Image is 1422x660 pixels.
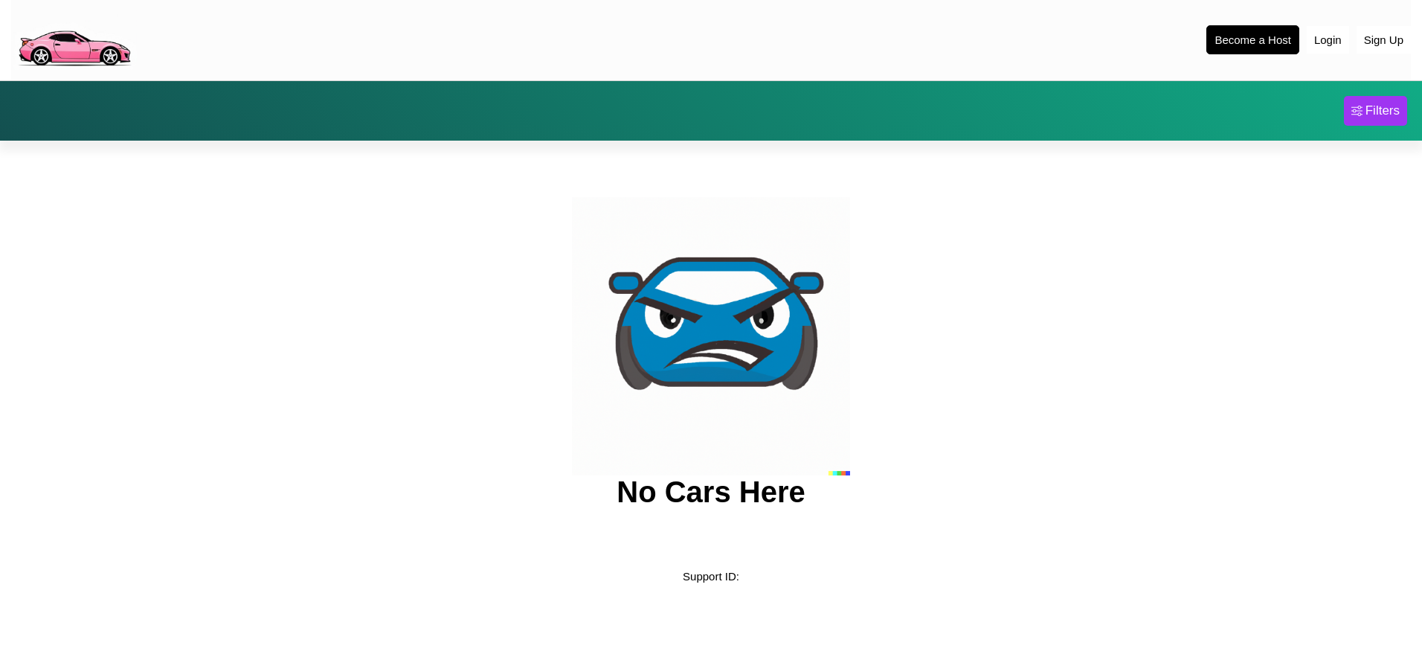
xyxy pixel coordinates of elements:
button: Sign Up [1357,26,1411,54]
button: Login [1307,26,1349,54]
div: Filters [1365,103,1400,118]
img: car [572,197,850,475]
h2: No Cars Here [617,475,805,509]
button: Become a Host [1206,25,1299,54]
img: logo [11,7,137,70]
button: Filters [1344,96,1407,126]
p: Support ID: [683,566,739,586]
